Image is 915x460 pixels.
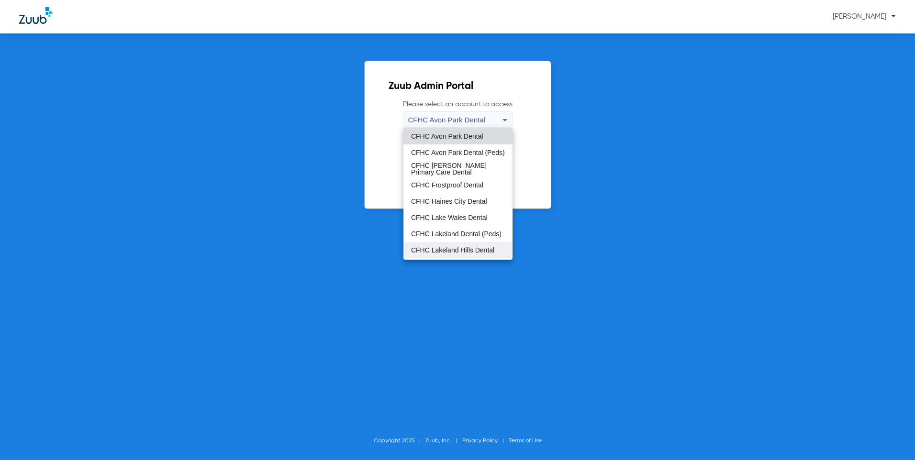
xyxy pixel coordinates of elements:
[411,214,488,221] span: CFHC Lake Wales Dental
[411,247,494,253] span: CFHC Lakeland Hills Dental
[411,162,505,175] span: CFHC [PERSON_NAME] Primary Care Dental
[411,149,505,156] span: CFHC Avon Park Dental (Peds)
[411,182,483,188] span: CFHC Frostproof Dental
[411,198,487,205] span: CFHC Haines City Dental
[411,230,502,237] span: CFHC Lakeland Dental (Peds)
[411,133,483,140] span: CFHC Avon Park Dental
